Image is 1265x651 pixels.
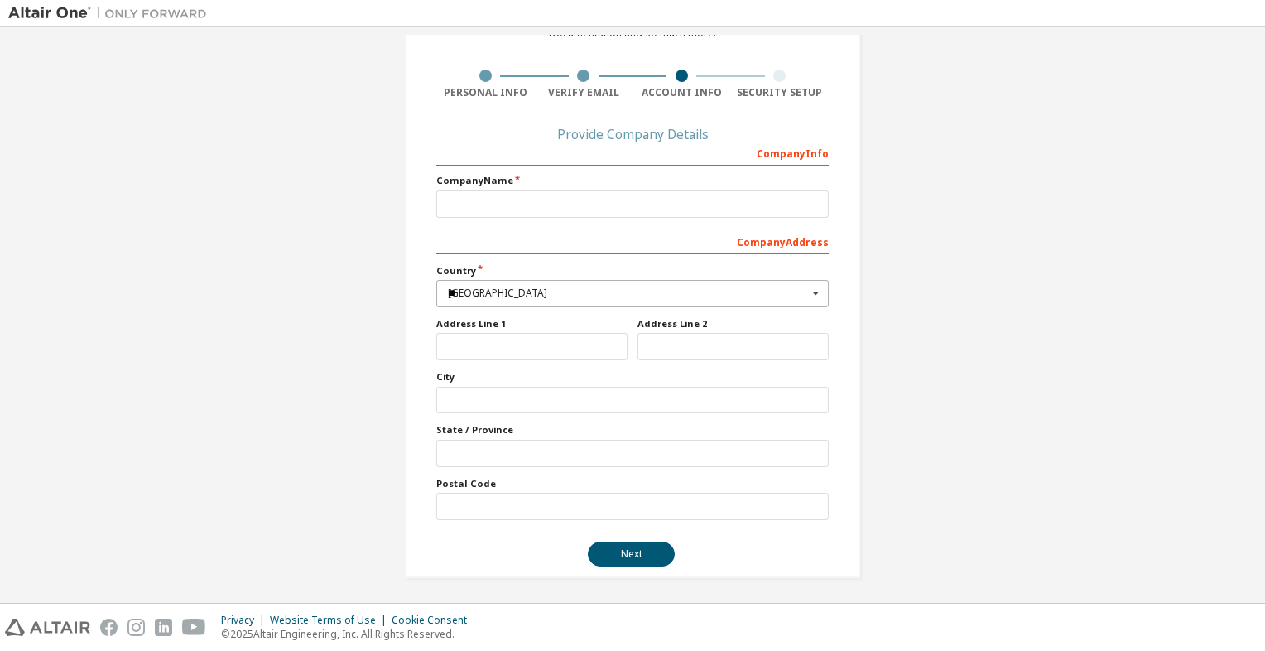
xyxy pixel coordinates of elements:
img: altair_logo.svg [5,619,90,636]
label: Postal Code [436,477,829,490]
img: youtube.svg [182,619,206,636]
img: Altair One [8,5,215,22]
label: Country [436,264,829,277]
div: Provide Company Details [436,129,829,139]
img: facebook.svg [100,619,118,636]
div: Personal Info [436,86,535,99]
div: Security Setup [731,86,830,99]
img: instagram.svg [127,619,145,636]
div: Privacy [221,614,270,627]
div: Cookie Consent [392,614,477,627]
label: State / Province [436,423,829,436]
label: Address Line 1 [436,317,628,330]
label: City [436,370,829,383]
img: linkedin.svg [155,619,172,636]
label: Address Line 2 [637,317,829,330]
div: Account Info [632,86,731,99]
div: Verify Email [535,86,633,99]
div: [GEOGRAPHIC_DATA] [448,288,808,298]
button: Next [588,542,675,567]
div: Website Terms of Use [270,614,392,627]
p: © 2025 Altair Engineering, Inc. All Rights Reserved. [221,627,477,641]
div: Company Address [436,228,829,254]
label: Company Name [436,174,829,187]
div: Company Info [436,139,829,166]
